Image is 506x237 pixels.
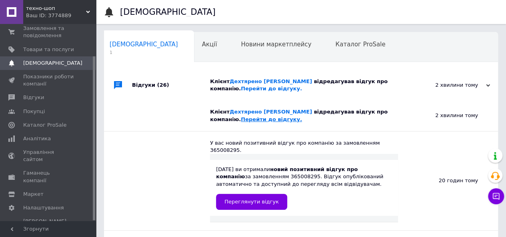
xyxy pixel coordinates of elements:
[23,46,74,53] span: Товари та послуги
[488,188,504,204] button: Чат з покупцем
[210,109,388,122] span: Клієнт
[230,78,312,84] a: Дехтярено [PERSON_NAME]
[398,131,498,230] div: 20 годин тому
[230,109,312,115] a: Дехтярено [PERSON_NAME]
[26,12,96,19] div: Ваш ID: 3774889
[23,73,74,88] span: Показники роботи компанії
[398,100,498,131] div: 2 хвилини тому
[23,94,44,101] span: Відгуки
[23,108,45,115] span: Покупці
[241,41,311,48] span: Новини маркетплейсу
[210,139,398,154] div: У вас новий позитивний відгук про компанію за замовленням 365008295.
[23,149,74,163] span: Управління сайтом
[216,166,392,210] div: [DATE] ви отримали за замовленням 365008295. Відгук опублікований автоматично та доступний до пер...
[224,199,279,205] span: Переглянути відгук
[216,166,358,179] b: новий позитивний відгук про компанію
[23,204,64,211] span: Налаштування
[23,60,82,67] span: [DEMOGRAPHIC_DATA]
[241,116,302,122] a: Перейти до відгуку.
[132,70,210,100] div: Відгуки
[120,7,216,17] h1: [DEMOGRAPHIC_DATA]
[23,169,74,184] span: Гаманець компанії
[210,78,388,92] span: Клієнт
[23,25,74,39] span: Замовлення та повідомлення
[110,41,178,48] span: [DEMOGRAPHIC_DATA]
[202,41,217,48] span: Акції
[410,82,490,89] div: 2 хвилини тому
[23,135,51,142] span: Аналітика
[157,82,169,88] span: (26)
[23,121,66,129] span: Каталог ProSale
[335,41,385,48] span: Каталог ProSale
[216,194,287,210] a: Переглянути відгук
[23,191,44,198] span: Маркет
[210,109,388,122] span: відредагував відгук про компанію.
[110,50,178,56] span: 1
[26,5,86,12] span: техно-шоп
[241,86,302,92] a: Перейти до відгуку.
